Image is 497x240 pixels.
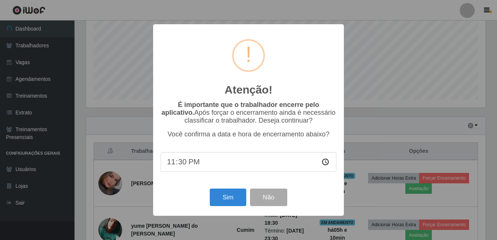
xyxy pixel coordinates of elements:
b: É importante que o trabalhador encerre pelo aplicativo. [161,101,319,116]
p: Após forçar o encerramento ainda é necessário classificar o trabalhador. Deseja continuar? [161,101,336,124]
p: Você confirma a data e hora de encerramento abaixo? [161,130,336,138]
h2: Atenção! [225,83,272,97]
button: Não [250,189,287,206]
button: Sim [210,189,246,206]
